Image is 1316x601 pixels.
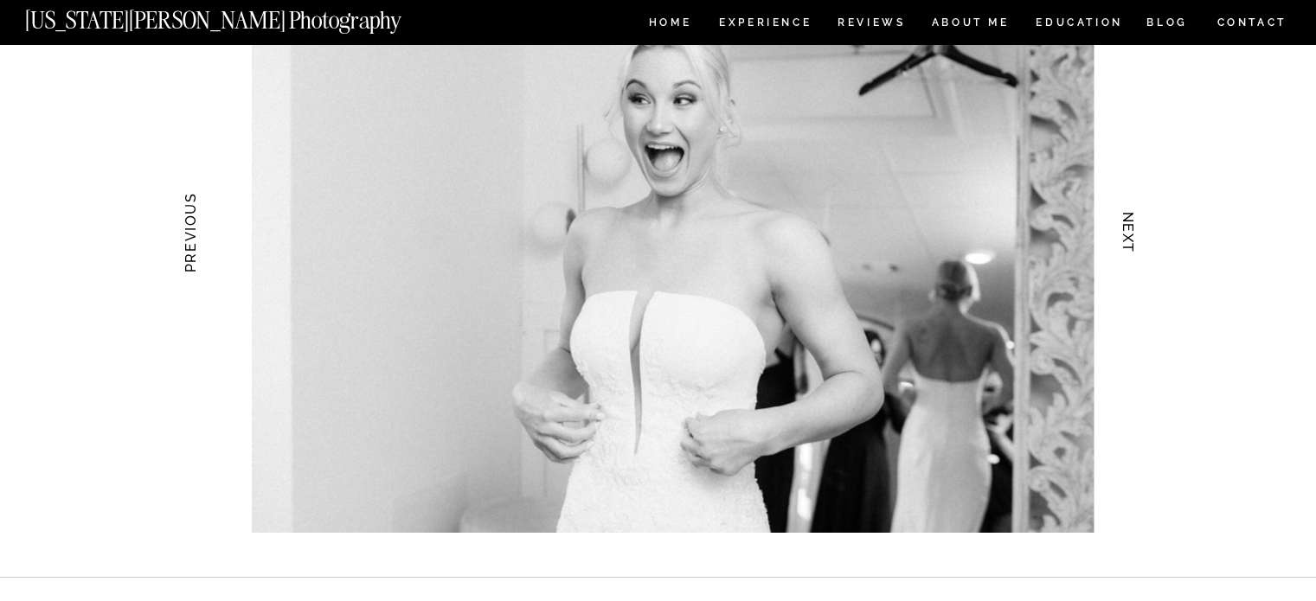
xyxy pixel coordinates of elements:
[25,9,459,23] a: [US_STATE][PERSON_NAME] Photography
[931,17,1010,32] a: ABOUT ME
[1146,17,1188,32] a: BLOG
[719,17,810,32] a: Experience
[1034,17,1125,32] a: EDUCATION
[645,17,695,32] a: HOME
[180,178,198,287] h3: PREVIOUS
[1216,13,1287,32] a: CONTACT
[838,17,902,32] a: REVIEWS
[1119,178,1137,287] h3: NEXT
